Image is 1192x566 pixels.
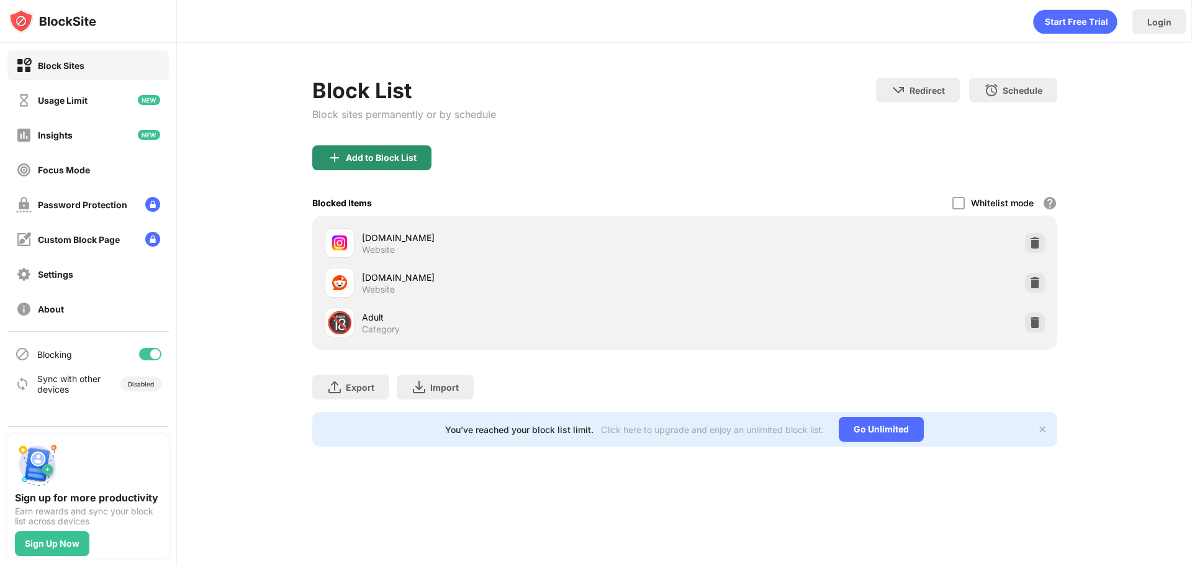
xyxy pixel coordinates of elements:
div: Sign Up Now [25,539,79,549]
div: Sign up for more productivity [15,491,161,504]
div: Sync with other devices [37,373,101,395]
img: lock-menu.svg [145,197,160,212]
img: sync-icon.svg [15,377,30,391]
div: Click here to upgrade and enjoy an unlimited block list. [601,424,824,435]
div: Blocked Items [312,198,372,208]
div: Block Sites [38,60,84,71]
img: insights-off.svg [16,127,32,143]
img: new-icon.svg [138,95,160,105]
div: Block sites permanently or by schedule [312,108,496,121]
div: Website [362,244,395,255]
div: Earn rewards and sync your block list across devices [15,506,161,526]
div: Custom Block Page [38,234,120,245]
div: Redirect [910,85,945,96]
div: Focus Mode [38,165,90,175]
div: Block List [312,78,496,103]
div: Export [346,382,374,393]
img: blocking-icon.svg [15,347,30,362]
img: password-protection-off.svg [16,197,32,212]
div: Disabled [128,380,154,388]
div: Usage Limit [38,95,88,106]
img: block-on.svg [16,58,32,73]
div: Blocking [37,349,72,360]
img: time-usage-off.svg [16,93,32,108]
div: Go Unlimited [839,417,924,442]
img: logo-blocksite.svg [9,9,96,34]
div: Login [1147,17,1172,27]
img: customize-block-page-off.svg [16,232,32,247]
div: Schedule [1003,85,1042,96]
img: push-signup.svg [15,442,60,486]
div: You’ve reached your block list limit. [445,424,594,435]
div: [DOMAIN_NAME] [362,271,685,284]
img: about-off.svg [16,301,32,317]
div: [DOMAIN_NAME] [362,231,685,244]
div: Settings [38,269,73,280]
img: new-icon.svg [138,130,160,140]
div: About [38,304,64,314]
div: Whitelist mode [971,198,1034,208]
div: 🔞 [327,310,353,335]
div: Add to Block List [346,153,417,163]
img: favicons [332,275,347,290]
img: lock-menu.svg [145,232,160,247]
div: Category [362,324,400,335]
div: animation [1033,9,1117,34]
div: Password Protection [38,199,127,210]
div: Import [430,382,459,393]
div: Insights [38,130,73,140]
img: favicons [332,235,347,250]
img: x-button.svg [1037,424,1047,434]
div: Website [362,284,395,295]
div: Adult [362,311,685,324]
img: settings-off.svg [16,267,32,282]
img: focus-off.svg [16,162,32,178]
